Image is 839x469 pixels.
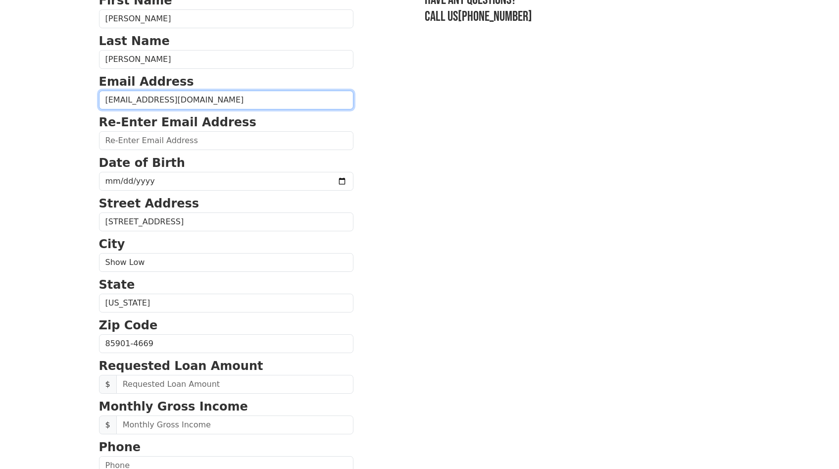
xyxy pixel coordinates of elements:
input: City [99,253,353,272]
strong: Date of Birth [99,156,185,170]
input: Requested Loan Amount [116,375,353,394]
strong: Zip Code [99,318,158,332]
a: [PHONE_NUMBER] [458,8,532,25]
strong: State [99,278,135,292]
strong: Requested Loan Amount [99,359,263,373]
h3: Call us [425,8,740,25]
input: Monthly Gross Income [116,416,353,434]
strong: Phone [99,440,141,454]
span: $ [99,416,117,434]
p: Monthly Gross Income [99,398,353,416]
strong: Re-Enter Email Address [99,115,256,129]
strong: Last Name [99,34,170,48]
strong: Street Address [99,197,199,210]
input: Re-Enter Email Address [99,131,353,150]
span: $ [99,375,117,394]
strong: City [99,237,125,251]
input: Zip Code [99,334,353,353]
input: Street Address [99,212,353,231]
input: Last Name [99,50,353,69]
strong: Email Address [99,75,194,89]
input: First Name [99,9,353,28]
input: Email Address [99,91,353,109]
